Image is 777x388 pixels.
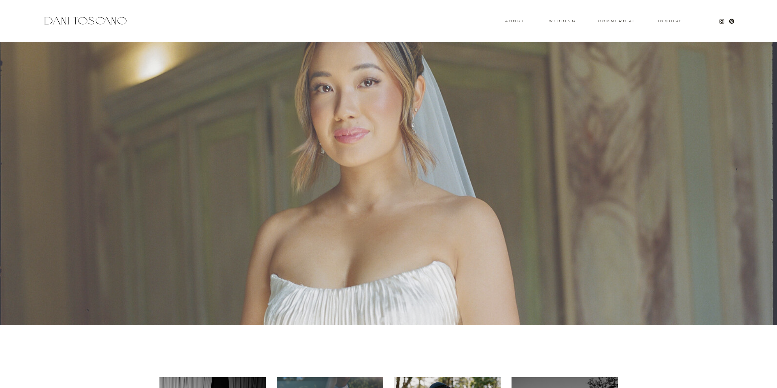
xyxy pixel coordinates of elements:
a: commercial [598,19,635,23]
a: Inquire [658,19,684,23]
a: About [505,19,523,22]
a: wedding [549,19,575,22]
